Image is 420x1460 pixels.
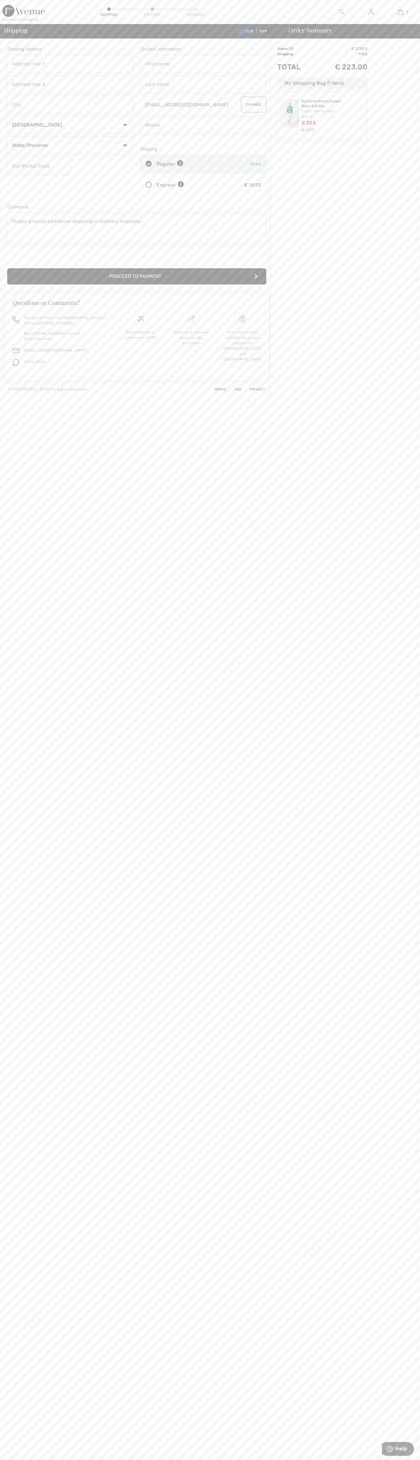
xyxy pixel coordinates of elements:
div: Delivery is a breeze since we pay the duties! [171,330,212,346]
button: Change [241,97,266,112]
h3: Questions or Comments? [13,300,261,306]
p: Dial [PHONE_NUMBER] From All Other Countries [24,331,108,342]
td: Items ( ) [277,46,315,51]
img: Free shipping on orders over &#8364;130 [137,316,144,322]
img: My Info [369,8,374,16]
td: € 223.00 [315,46,367,51]
input: City [7,96,133,114]
img: Free shipping on orders over &#8364;130 [239,316,246,322]
a: Sign In [364,8,379,16]
div: My Shopping Bag (1 Item) [277,77,367,89]
img: email [13,348,19,354]
span: Free [250,161,261,167]
span: EN [259,29,267,33]
a: Terms [207,387,226,391]
div: Shipping [100,12,118,17]
div: Color: Vanilla/Multi Size: 2 [301,108,365,119]
img: chat [13,359,19,366]
a: [PHONE_NUMBER] [41,321,74,325]
div: Contact Information [141,46,267,52]
img: search the website [339,8,344,16]
a: Butterfly Print Jacket Style 242106 [301,99,365,108]
img: Delivery is a breeze since we pay the duties! [188,316,195,322]
a: Privacy [242,387,265,391]
div: € 14.95 [244,181,261,189]
div: Comments [7,204,266,210]
span: 1 [406,9,408,15]
input: E-mail [141,96,235,114]
button: Proceed to Payment [7,268,266,284]
div: Summary [187,12,205,17]
td: Free [315,51,367,57]
img: 1ère Avenue [2,5,45,17]
input: Address line 1 [7,55,133,73]
a: [EMAIL_ADDRESS][DOMAIN_NAME] [24,348,86,352]
input: Mobile [141,116,267,134]
div: Shipping [141,146,267,152]
input: Zip/Postal Code [7,157,70,175]
td: Shipping [277,51,315,57]
input: Address line 2 [7,75,133,93]
img: My Bag [398,8,403,16]
span: Shipping [4,27,28,33]
td: € 223.00 [315,57,367,77]
span: € 223 [301,120,316,126]
div: < Continue Shopping [2,17,39,22]
span: EUR [237,29,256,33]
a: FAQ [227,387,241,391]
s: € 319 [301,127,315,133]
div: Shipping Address [7,46,133,52]
iframe: Opens a widget where you can find more information [382,1442,414,1457]
img: call [13,316,19,323]
div: Free return label included for orders shipped to [GEOGRAPHIC_DATA] and [GEOGRAPHIC_DATA] [222,330,263,362]
div: © [GEOGRAPHIC_DATA] All Rights Reserved [8,387,86,392]
div: Regular [157,160,183,168]
div: Express [157,181,184,189]
a: 1 [386,8,415,16]
div: Payment [144,12,162,17]
input: First name [141,55,267,73]
input: Last name [141,75,267,93]
div: Order Summary [281,27,416,33]
div: Free shipping on orders over €130 [120,330,161,340]
span: 1 [290,47,292,51]
img: Euro [237,29,246,34]
p: Call us Toll-Free from [GEOGRAPHIC_DATA] or the US at [24,315,108,326]
img: Butterfly Print Jacket Style 242106 [280,99,299,127]
td: Total [277,57,315,77]
span: Online Chat [24,360,44,364]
